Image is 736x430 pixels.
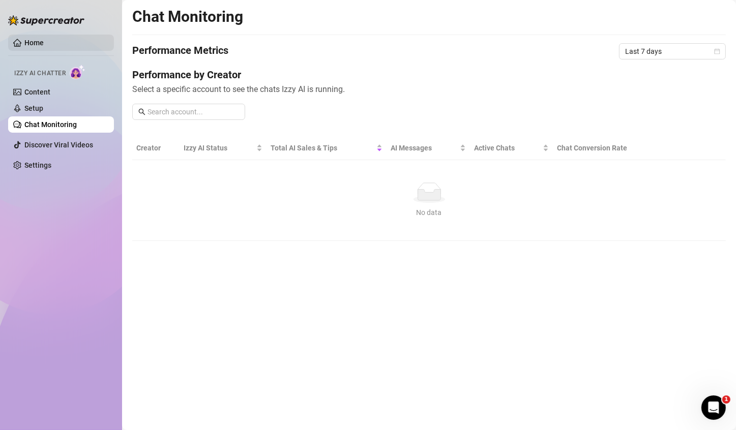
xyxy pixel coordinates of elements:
iframe: Intercom live chat [701,395,726,420]
span: Last 7 days [625,44,720,59]
img: AI Chatter [70,65,85,79]
a: Setup [24,104,43,112]
th: Chat Conversion Rate [553,136,666,160]
th: Total AI Sales & Tips [267,136,387,160]
span: Select a specific account to see the chats Izzy AI is running. [132,83,726,96]
h4: Performance by Creator [132,68,726,82]
th: Active Chats [470,136,552,160]
a: Discover Viral Videos [24,141,93,149]
a: Home [24,39,44,47]
span: search [138,108,145,115]
span: Izzy AI Chatter [14,69,66,78]
span: calendar [714,48,720,54]
input: Search account... [148,106,239,117]
h4: Performance Metrics [132,43,228,59]
span: Total AI Sales & Tips [271,142,374,153]
span: 1 [722,395,730,404]
a: Chat Monitoring [24,120,77,129]
th: Izzy AI Status [180,136,267,160]
a: Settings [24,161,51,169]
span: Izzy AI Status [184,142,254,153]
img: logo-BBDzfeDw.svg [8,15,84,25]
div: No data [140,207,718,218]
th: AI Messages [387,136,470,160]
span: AI Messages [391,142,458,153]
h2: Chat Monitoring [132,7,243,26]
th: Creator [132,136,180,160]
a: Content [24,88,50,96]
span: Active Chats [474,142,540,153]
